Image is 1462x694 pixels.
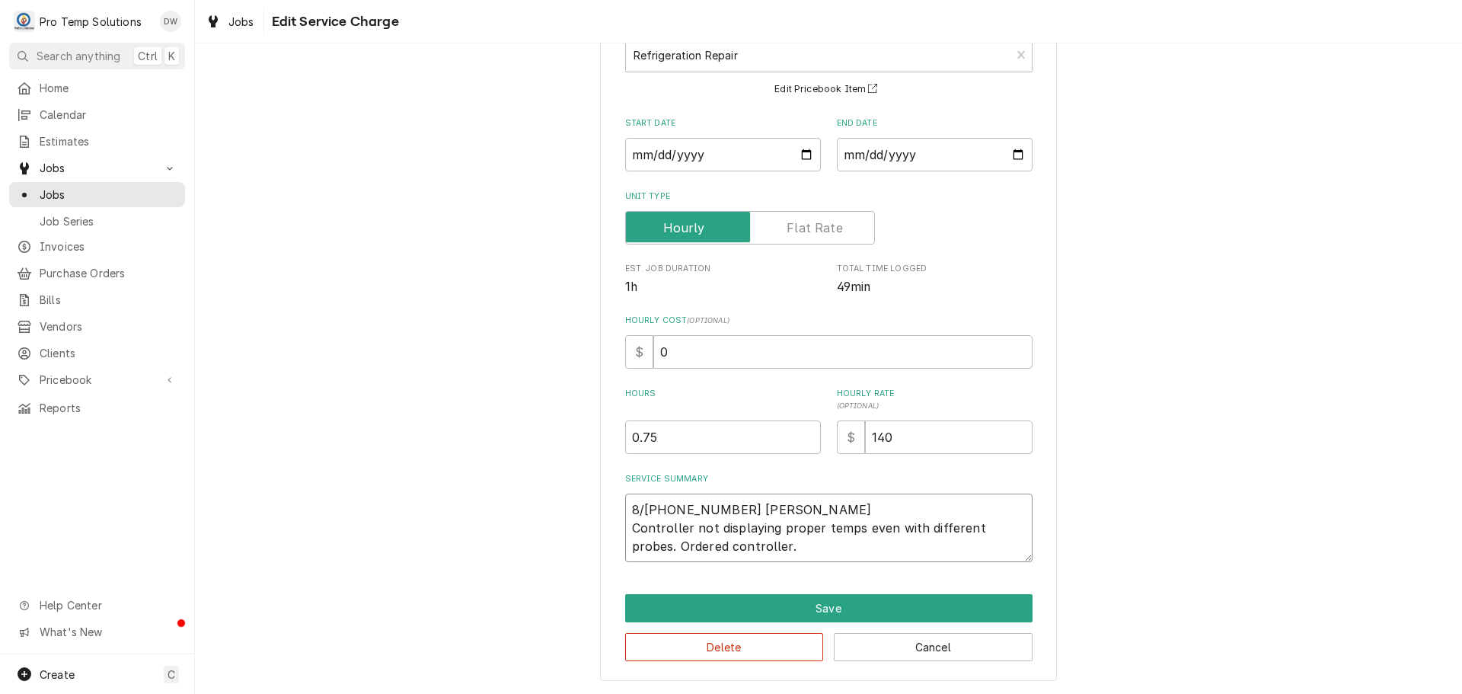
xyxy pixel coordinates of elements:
[9,395,185,421] a: Reports
[40,187,177,203] span: Jobs
[40,624,176,640] span: What's New
[837,117,1033,171] div: End Date
[625,594,1033,622] button: Save
[40,318,177,334] span: Vendors
[267,11,399,32] span: Edit Service Charge
[40,597,176,613] span: Help Center
[9,102,185,127] a: Calendar
[625,280,637,294] span: 1h
[160,11,181,32] div: Dana Williams's Avatar
[687,316,729,325] span: ( optional )
[837,421,865,454] div: $
[40,372,155,388] span: Pricebook
[40,668,75,681] span: Create
[40,345,177,361] span: Clients
[837,401,879,410] span: ( optional )
[625,190,1033,203] label: Unit Type
[9,287,185,312] a: Bills
[837,278,1033,296] span: Total Time Logged
[837,280,871,294] span: 49min
[40,213,177,229] span: Job Series
[9,75,185,101] a: Home
[625,622,1033,661] div: Button Group Row
[40,400,177,416] span: Reports
[40,133,177,149] span: Estimates
[625,315,1033,327] label: Hourly Cost
[9,155,185,181] a: Go to Jobs
[625,388,821,412] label: Hours
[625,278,821,296] span: Est. Job Duration
[834,633,1033,661] button: Cancel
[9,314,185,339] a: Vendors
[9,367,185,392] a: Go to Pricebook
[9,593,185,618] a: Go to Help Center
[9,43,185,69] button: Search anythingCtrlK
[625,23,1033,98] div: Short Description
[625,473,1033,485] label: Service Summary
[837,263,1033,296] div: Total Time Logged
[625,594,1033,661] div: Button Group
[625,117,821,130] label: Start Date
[625,388,821,454] div: [object Object]
[837,388,1033,454] div: [object Object]
[9,261,185,286] a: Purchase Orders
[837,117,1033,130] label: End Date
[625,138,821,171] input: yyyy-mm-dd
[40,265,177,281] span: Purchase Orders
[625,633,824,661] button: Delete
[40,292,177,308] span: Bills
[228,14,254,30] span: Jobs
[837,138,1033,171] input: yyyy-mm-dd
[37,48,120,64] span: Search anything
[40,80,177,96] span: Home
[837,388,1033,412] label: Hourly Rate
[200,9,260,34] a: Jobs
[40,107,177,123] span: Calendar
[168,667,175,683] span: C
[9,619,185,644] a: Go to What's New
[40,14,142,30] div: Pro Temp Solutions
[837,263,1033,275] span: Total Time Logged
[625,494,1033,562] textarea: 8/[PHONE_NUMBER] [PERSON_NAME] Controller not displaying proper temps even with different probes....
[625,473,1033,562] div: Service Summary
[625,315,1033,369] div: Hourly Cost
[625,117,821,171] div: Start Date
[40,160,155,176] span: Jobs
[9,129,185,154] a: Estimates
[168,48,175,64] span: K
[625,263,821,296] div: Est. Job Duration
[138,48,158,64] span: Ctrl
[625,263,821,275] span: Est. Job Duration
[9,234,185,259] a: Invoices
[160,11,181,32] div: DW
[40,238,177,254] span: Invoices
[14,11,35,32] div: Pro Temp Solutions's Avatar
[625,335,653,369] div: $
[625,594,1033,622] div: Button Group Row
[772,80,885,99] button: Edit Pricebook Item
[14,11,35,32] div: P
[9,182,185,207] a: Jobs
[9,209,185,234] a: Job Series
[9,341,185,366] a: Clients
[625,190,1033,245] div: Unit Type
